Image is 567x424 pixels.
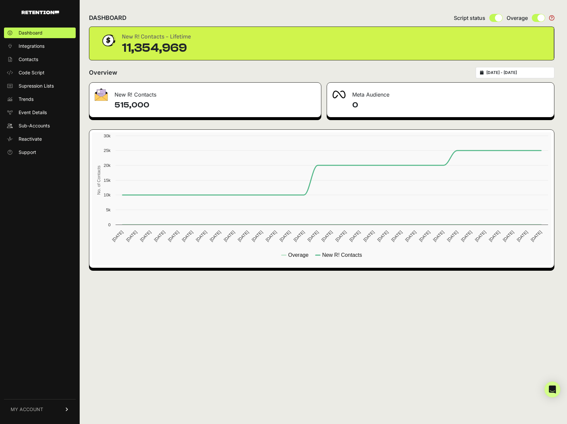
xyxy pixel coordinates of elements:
[4,41,76,51] a: Integrations
[251,230,264,243] text: [DATE]
[460,230,473,243] text: [DATE]
[418,230,431,243] text: [DATE]
[502,230,515,243] text: [DATE]
[352,100,549,110] h4: 0
[19,122,50,129] span: Sub-Accounts
[237,230,250,243] text: [DATE]
[19,56,38,63] span: Contacts
[153,230,166,243] text: [DATE]
[446,230,459,243] text: [DATE]
[4,81,76,91] a: Supression Lists
[4,107,76,118] a: Event Details
[209,230,222,243] text: [DATE]
[279,230,291,243] text: [DATE]
[100,32,117,49] img: dollar-coin-05c43ed7efb7bc0c12610022525b4bbbb207c7efeef5aecc26f025e68dcafac9.png
[332,91,346,99] img: fa-meta-2f981b61bb99beabf952f7030308934f19ce035c18b003e963880cc3fabeebb7.png
[4,94,76,105] a: Trends
[195,230,208,243] text: [DATE]
[404,230,417,243] text: [DATE]
[115,100,316,110] h4: 515,000
[89,83,321,103] div: New R! Contacts
[362,230,375,243] text: [DATE]
[507,14,528,22] span: Overage
[111,230,124,243] text: [DATE]
[4,28,76,38] a: Dashboard
[181,230,194,243] text: [DATE]
[19,136,42,142] span: Reactivate
[104,163,111,168] text: 20k
[125,230,138,243] text: [DATE]
[122,41,191,55] div: 11,354,969
[89,68,117,77] h2: Overview
[19,69,44,76] span: Code Script
[11,406,43,413] span: MY ACCOUNT
[390,230,403,243] text: [DATE]
[89,13,126,23] h2: DASHBOARD
[95,88,108,101] img: fa-envelope-19ae18322b30453b285274b1b8af3d052b27d846a4fbe8435d1a52b978f639a2.png
[104,133,111,138] text: 30k
[4,67,76,78] a: Code Script
[108,222,111,227] text: 0
[376,230,389,243] text: [DATE]
[474,230,487,243] text: [DATE]
[544,382,560,397] div: Open Intercom Messenger
[223,230,236,243] text: [DATE]
[4,399,76,419] a: MY ACCOUNT
[4,134,76,144] a: Reactivate
[104,178,111,183] text: 15k
[96,166,101,195] text: No. of Contacts
[320,230,333,243] text: [DATE]
[19,149,36,156] span: Support
[167,230,180,243] text: [DATE]
[334,230,347,243] text: [DATE]
[122,32,191,41] div: New R! Contacts - Lifetime
[104,192,111,197] text: 10k
[139,230,152,243] text: [DATE]
[4,120,76,131] a: Sub-Accounts
[19,30,42,36] span: Dashboard
[516,230,529,243] text: [DATE]
[348,230,361,243] text: [DATE]
[327,83,554,103] div: Meta Audience
[265,230,278,243] text: [DATE]
[322,252,362,258] text: New R! Contacts
[4,147,76,158] a: Support
[19,109,47,116] span: Event Details
[104,148,111,153] text: 25k
[488,230,501,243] text: [DATE]
[454,14,485,22] span: Script status
[288,252,308,258] text: Overage
[19,96,34,103] span: Trends
[4,54,76,65] a: Contacts
[19,83,54,89] span: Supression Lists
[19,43,44,49] span: Integrations
[22,11,59,14] img: Retention.com
[306,230,319,243] text: [DATE]
[292,230,305,243] text: [DATE]
[432,230,445,243] text: [DATE]
[106,207,111,212] text: 5k
[530,230,543,243] text: [DATE]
